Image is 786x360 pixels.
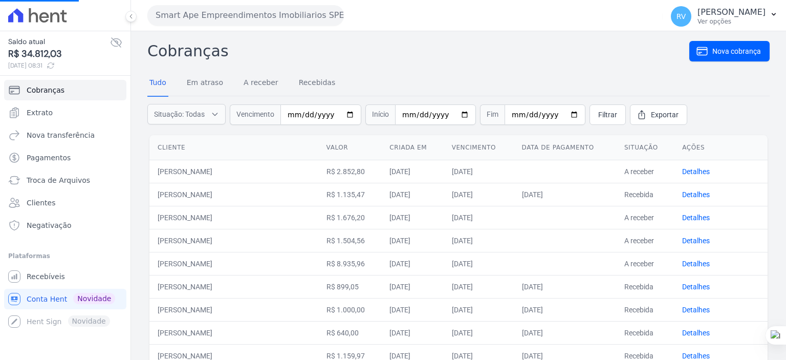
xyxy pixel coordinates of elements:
[381,321,443,344] td: [DATE]
[318,206,382,229] td: R$ 1.676,20
[27,85,64,95] span: Cobranças
[381,160,443,183] td: [DATE]
[8,36,110,47] span: Saldo atual
[4,102,126,123] a: Extrato
[318,183,382,206] td: R$ 1.135,47
[27,220,72,230] span: Negativação
[27,198,55,208] span: Clientes
[4,125,126,145] a: Nova transferência
[444,206,514,229] td: [DATE]
[318,160,382,183] td: R$ 2.852,80
[514,275,616,298] td: [DATE]
[149,321,318,344] td: [PERSON_NAME]
[514,135,616,160] th: Data de pagamento
[27,153,71,163] span: Pagamentos
[444,298,514,321] td: [DATE]
[297,70,338,97] a: Recebidas
[381,229,443,252] td: [DATE]
[616,275,674,298] td: Recebida
[682,214,710,222] a: Detalhes
[154,109,205,119] span: Situação: Todas
[381,275,443,298] td: [DATE]
[318,298,382,321] td: R$ 1.000,00
[651,110,679,120] span: Exportar
[318,229,382,252] td: R$ 1.504,56
[697,7,766,17] p: [PERSON_NAME]
[27,271,65,282] span: Recebíveis
[149,229,318,252] td: [PERSON_NAME]
[616,135,674,160] th: Situação
[697,17,766,26] p: Ver opções
[230,104,280,125] span: Vencimento
[4,193,126,213] a: Clientes
[444,321,514,344] td: [DATE]
[616,206,674,229] td: A receber
[149,206,318,229] td: [PERSON_NAME]
[381,135,443,160] th: Criada em
[185,70,225,97] a: Em atraso
[480,104,505,125] span: Fim
[682,237,710,245] a: Detalhes
[242,70,280,97] a: A receber
[8,47,110,61] span: R$ 34.812,03
[682,190,710,199] a: Detalhes
[712,46,761,56] span: Nova cobrança
[4,147,126,168] a: Pagamentos
[4,266,126,287] a: Recebíveis
[4,289,126,309] a: Conta Hent Novidade
[149,135,318,160] th: Cliente
[616,229,674,252] td: A receber
[149,275,318,298] td: [PERSON_NAME]
[147,70,168,97] a: Tudo
[149,252,318,275] td: [PERSON_NAME]
[149,160,318,183] td: [PERSON_NAME]
[147,104,226,124] button: Situação: Todas
[689,41,770,61] a: Nova cobrança
[365,104,395,125] span: Início
[630,104,687,125] a: Exportar
[676,13,686,20] span: RV
[4,80,126,100] a: Cobranças
[381,183,443,206] td: [DATE]
[8,61,110,70] span: [DATE] 08:31
[318,135,382,160] th: Valor
[514,321,616,344] td: [DATE]
[616,183,674,206] td: Recebida
[444,252,514,275] td: [DATE]
[318,275,382,298] td: R$ 899,05
[444,275,514,298] td: [DATE]
[444,135,514,160] th: Vencimento
[682,329,710,337] a: Detalhes
[682,283,710,291] a: Detalhes
[4,215,126,236] a: Negativação
[444,160,514,183] td: [DATE]
[663,2,786,31] button: RV [PERSON_NAME] Ver opções
[616,160,674,183] td: A receber
[616,298,674,321] td: Recebida
[318,321,382,344] td: R$ 640,00
[381,206,443,229] td: [DATE]
[381,298,443,321] td: [DATE]
[682,167,710,176] a: Detalhes
[682,306,710,314] a: Detalhes
[674,135,768,160] th: Ações
[27,130,95,140] span: Nova transferência
[682,352,710,360] a: Detalhes
[27,175,90,185] span: Troca de Arquivos
[27,294,67,304] span: Conta Hent
[682,260,710,268] a: Detalhes
[598,110,617,120] span: Filtrar
[589,104,626,125] a: Filtrar
[8,250,122,262] div: Plataformas
[381,252,443,275] td: [DATE]
[318,252,382,275] td: R$ 8.935,96
[147,5,344,26] button: Smart Ape Empreendimentos Imobiliarios SPE LTDA
[514,298,616,321] td: [DATE]
[149,183,318,206] td: [PERSON_NAME]
[4,170,126,190] a: Troca de Arquivos
[147,39,689,62] h2: Cobranças
[514,183,616,206] td: [DATE]
[149,298,318,321] td: [PERSON_NAME]
[616,252,674,275] td: A receber
[8,80,122,332] nav: Sidebar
